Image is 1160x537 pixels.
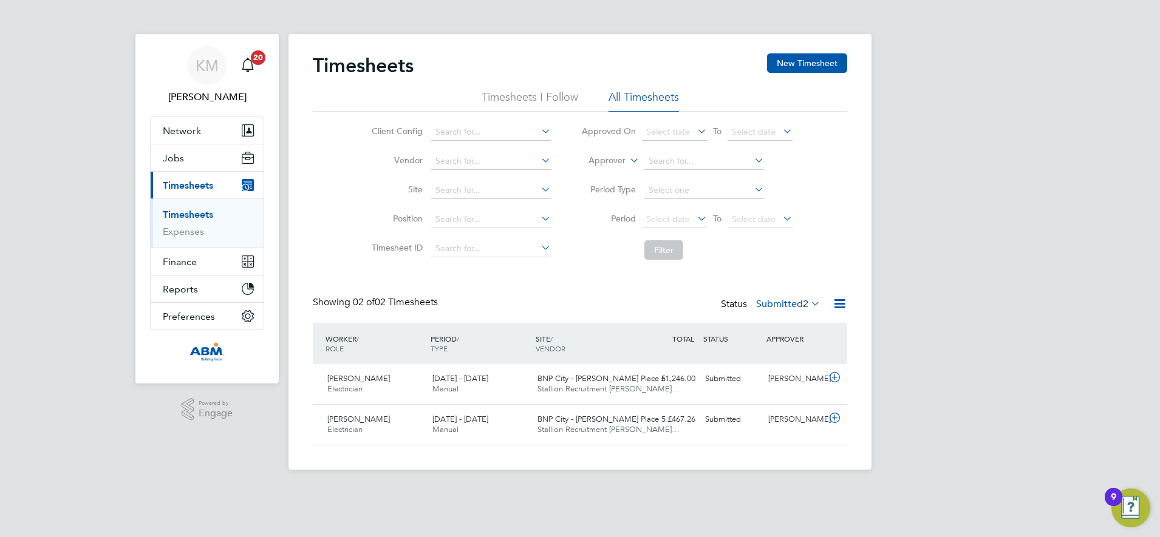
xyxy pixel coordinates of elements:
[313,53,414,78] h2: Timesheets
[163,256,197,268] span: Finance
[327,424,363,434] span: Electrician
[163,180,213,191] span: Timesheets
[189,342,225,362] img: abm-technical-logo-retina.png
[163,226,204,237] a: Expenses
[700,410,763,430] div: Submitted
[151,172,264,198] button: Timesheets
[150,46,264,104] a: KM[PERSON_NAME]
[721,296,823,313] div: Status
[199,408,233,419] span: Engage
[151,198,264,248] div: Timesheets
[151,117,264,144] button: Network
[431,211,551,228] input: Search for...
[327,383,363,394] span: Electrician
[537,424,680,434] span: Stallion Recruitment [PERSON_NAME]…
[163,209,213,220] a: Timesheets
[581,184,636,195] label: Period Type
[151,275,264,302] button: Reports
[327,373,390,383] span: [PERSON_NAME]
[646,214,690,225] span: Select date
[327,414,390,424] span: [PERSON_NAME]
[432,373,488,383] span: [DATE] - [DATE]
[432,383,459,394] span: Manual
[709,123,725,139] span: To
[432,414,488,424] span: [DATE] - [DATE]
[236,46,260,85] a: 20
[368,155,423,166] label: Vendor
[457,334,459,343] span: /
[1111,497,1116,513] div: 9
[431,182,551,199] input: Search for...
[428,328,533,359] div: PERIOD
[432,424,459,434] span: Manual
[763,410,827,430] div: [PERSON_NAME]
[150,342,264,362] a: Go to home page
[644,182,764,199] input: Select one
[368,213,423,224] label: Position
[637,410,700,430] div: £467.26
[151,248,264,275] button: Finance
[322,328,428,359] div: WORKER
[537,373,674,383] span: BNP City - [PERSON_NAME] Place 5…
[700,328,763,350] div: STATUS
[756,298,821,310] label: Submitted
[368,126,423,137] label: Client Config
[163,283,198,295] span: Reports
[151,303,264,329] button: Preferences
[326,343,344,353] span: ROLE
[537,383,680,394] span: Stallion Recruitment [PERSON_NAME]…
[644,240,683,260] button: Filter
[700,369,763,389] div: Submitted
[353,296,438,308] span: 02 Timesheets
[763,328,827,350] div: APPROVER
[803,298,808,310] span: 2
[431,124,551,141] input: Search for...
[163,125,201,137] span: Network
[431,343,448,353] span: TYPE
[431,240,551,257] input: Search for...
[1111,488,1150,527] button: Open Resource Center, 9 new notifications
[182,398,233,421] a: Powered byEngage
[313,296,440,309] div: Showing
[196,58,219,73] span: KM
[482,90,578,112] li: Timesheets I Follow
[732,214,776,225] span: Select date
[581,126,636,137] label: Approved On
[199,398,233,408] span: Powered by
[763,369,827,389] div: [PERSON_NAME]
[135,34,279,383] nav: Main navigation
[533,328,638,359] div: SITE
[357,334,359,343] span: /
[353,296,375,308] span: 02 of
[251,50,265,65] span: 20
[536,343,565,353] span: VENDOR
[550,334,553,343] span: /
[368,184,423,195] label: Site
[151,144,264,171] button: Jobs
[767,53,847,73] button: New Timesheet
[368,242,423,253] label: Timesheet ID
[637,369,700,389] div: £1,246.00
[672,334,694,343] span: TOTAL
[709,211,725,226] span: To
[732,126,776,137] span: Select date
[163,311,215,322] span: Preferences
[163,152,184,164] span: Jobs
[609,90,679,112] li: All Timesheets
[571,155,626,167] label: Approver
[431,153,551,170] input: Search for...
[150,90,264,104] span: Karen Mcgovern
[646,126,690,137] span: Select date
[537,414,674,424] span: BNP City - [PERSON_NAME] Place 5…
[581,213,636,224] label: Period
[644,153,764,170] input: Search for...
